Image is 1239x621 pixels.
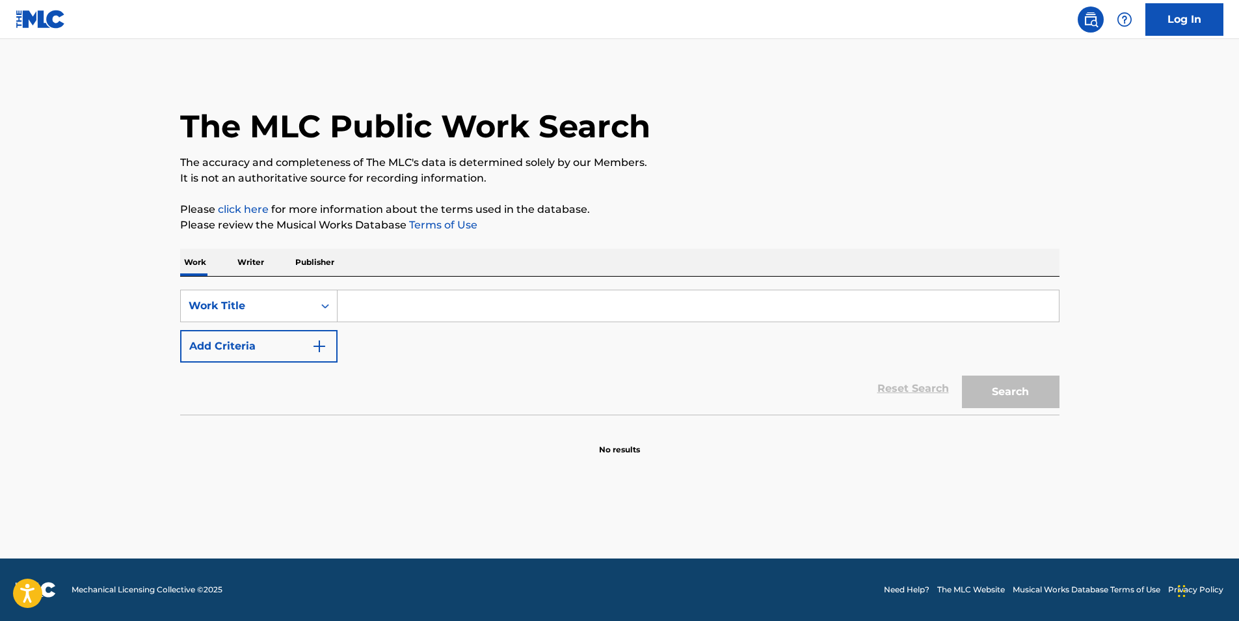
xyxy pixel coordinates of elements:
img: help [1117,12,1132,27]
p: Please for more information about the terms used in the database. [180,202,1059,217]
div: Work Title [189,298,306,314]
iframe: Chat Widget [1174,559,1239,621]
button: Add Criteria [180,330,338,363]
form: Search Form [180,290,1059,415]
a: click here [218,203,269,215]
a: Log In [1145,3,1223,36]
div: Drag [1178,572,1186,611]
p: Please review the Musical Works Database [180,217,1059,233]
img: 9d2ae6d4665cec9f34b9.svg [312,338,327,354]
p: The accuracy and completeness of The MLC's data is determined solely by our Members. [180,155,1059,171]
img: logo [16,582,56,598]
a: Privacy Policy [1168,584,1223,596]
a: Need Help? [884,584,929,596]
h1: The MLC Public Work Search [180,107,650,146]
img: MLC Logo [16,10,66,29]
a: Musical Works Database Terms of Use [1013,584,1160,596]
p: It is not an authoritative source for recording information. [180,171,1059,186]
a: Terms of Use [406,219,477,231]
a: Public Search [1078,7,1104,33]
img: search [1083,12,1099,27]
p: Writer [233,249,268,276]
a: The MLC Website [937,584,1005,596]
span: Mechanical Licensing Collective © 2025 [72,584,222,596]
p: Work [180,249,210,276]
p: No results [599,428,640,456]
div: Help [1112,7,1138,33]
p: Publisher [291,249,338,276]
